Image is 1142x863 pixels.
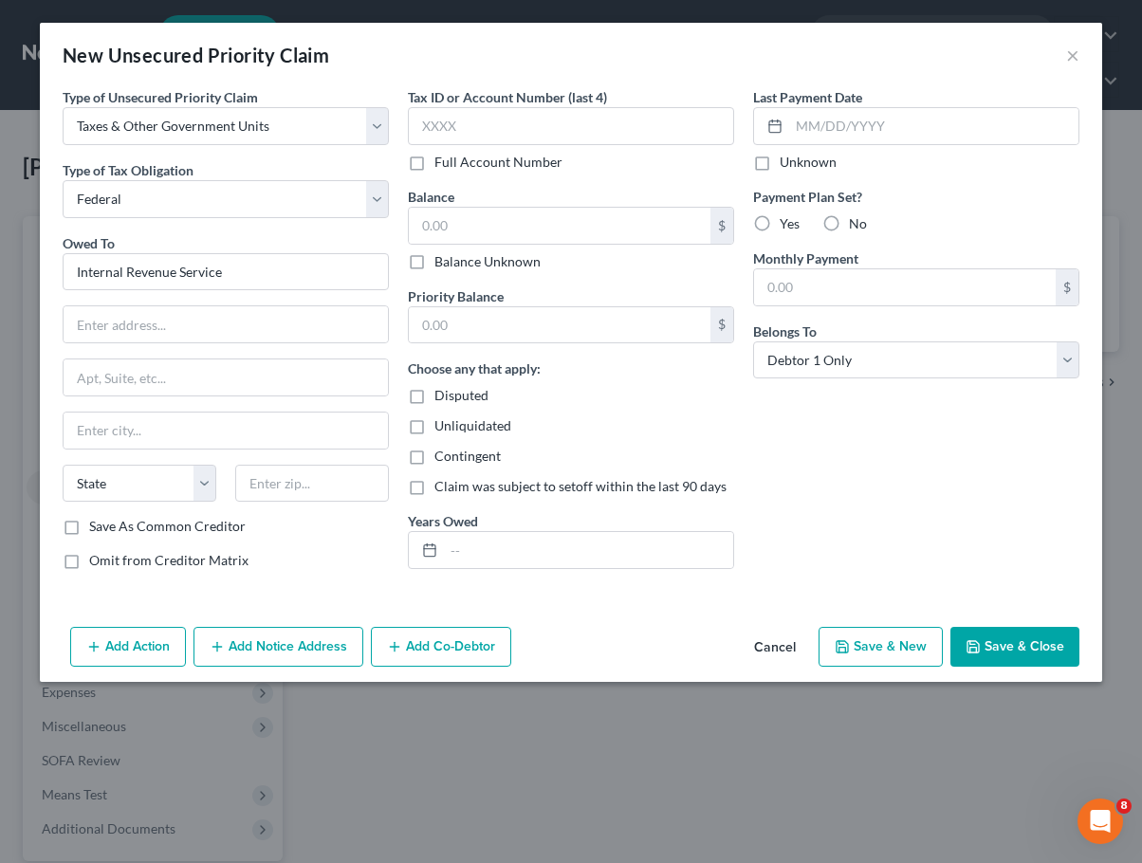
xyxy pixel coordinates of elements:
input: 0.00 [754,269,1056,305]
label: Choose any that apply: [408,358,541,378]
input: MM/DD/YYYY [789,108,1078,144]
span: Type of Tax Obligation [63,162,193,178]
div: $ [710,307,733,343]
button: Add Action [70,627,186,667]
span: Omit from Creditor Matrix [89,552,249,568]
span: Owed To [63,235,115,251]
iframe: Intercom live chat [1078,799,1123,844]
button: Save & New [819,627,943,667]
input: Apt, Suite, etc... [64,359,388,395]
label: Years Owed [408,511,478,531]
button: × [1066,44,1079,66]
input: XXXX [408,107,734,145]
label: Balance Unknown [434,252,541,271]
input: Search creditor by name... [63,253,389,291]
span: Yes [780,215,800,231]
label: Full Account Number [434,153,562,172]
span: No [849,215,867,231]
span: Claim was subject to setoff within the last 90 days [434,478,727,494]
span: Type of Unsecured Priority Claim [63,89,258,105]
label: Priority Balance [408,286,504,306]
span: Belongs To [753,323,817,340]
input: 0.00 [409,208,710,244]
div: $ [1056,269,1078,305]
button: Add Co-Debtor [371,627,511,667]
span: Unliquidated [434,417,511,433]
label: Balance [408,187,454,207]
label: Monthly Payment [753,248,858,268]
div: $ [710,208,733,244]
label: Save As Common Creditor [89,517,246,536]
input: -- [444,532,733,568]
span: 8 [1116,799,1132,814]
label: Payment Plan Set? [753,187,1079,207]
div: New Unsecured Priority Claim [63,42,329,68]
span: Contingent [434,448,501,464]
label: Last Payment Date [753,87,862,107]
button: Add Notice Address [193,627,363,667]
button: Cancel [739,629,811,667]
input: Enter address... [64,306,388,342]
label: Unknown [780,153,837,172]
input: 0.00 [409,307,710,343]
input: Enter city... [64,413,388,449]
input: Enter zip... [235,465,389,503]
button: Save & Close [950,627,1079,667]
span: Disputed [434,387,488,403]
label: Tax ID or Account Number (last 4) [408,87,607,107]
